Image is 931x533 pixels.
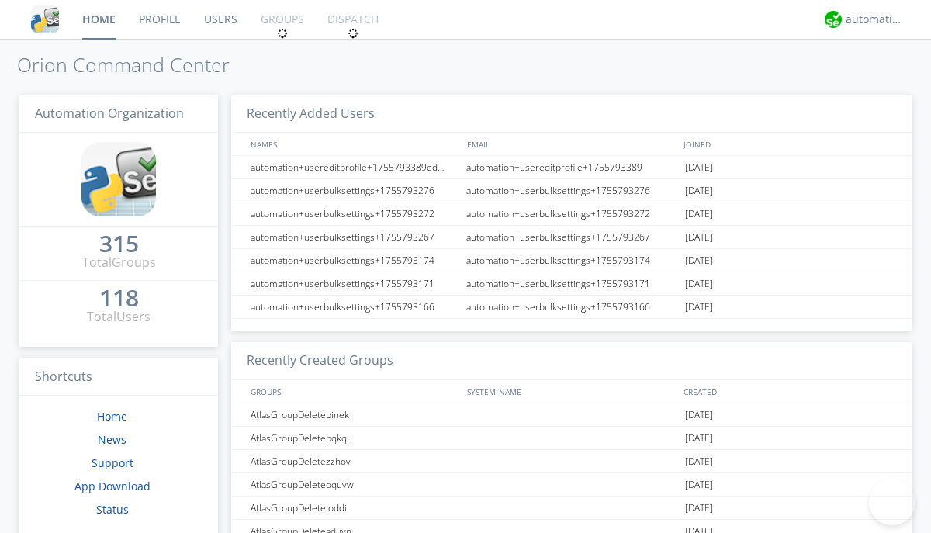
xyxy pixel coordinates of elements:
[685,179,713,202] span: [DATE]
[82,254,156,272] div: Total Groups
[247,179,462,202] div: automation+userbulksettings+1755793276
[462,156,681,178] div: automation+usereditprofile+1755793389
[462,179,681,202] div: automation+userbulksettings+1755793276
[231,450,912,473] a: AtlasGroupDeletezzhov[DATE]
[231,497,912,520] a: AtlasGroupDeleteloddi[DATE]
[247,133,459,155] div: NAMES
[31,5,59,33] img: cddb5a64eb264b2086981ab96f4c1ba7
[463,380,680,403] div: SYSTEM_NAME
[99,290,139,308] a: 118
[74,479,151,493] a: App Download
[348,28,358,39] img: spin.svg
[247,272,462,295] div: automation+userbulksettings+1755793171
[247,156,462,178] div: automation+usereditprofile+1755793389editedautomation+usereditprofile+1755793389
[96,502,129,517] a: Status
[462,202,681,225] div: automation+userbulksettings+1755793272
[81,142,156,216] img: cddb5a64eb264b2086981ab96f4c1ba7
[247,450,462,472] div: AtlasGroupDeletezzhov
[99,236,139,251] div: 315
[825,11,842,28] img: d2d01cd9b4174d08988066c6d424eccd
[846,12,904,27] div: automation+atlas
[685,473,713,497] span: [DATE]
[247,497,462,519] div: AtlasGroupDeleteloddi
[231,342,912,380] h3: Recently Created Groups
[462,226,681,248] div: automation+userbulksettings+1755793267
[19,358,218,396] h3: Shortcuts
[231,296,912,319] a: automation+userbulksettings+1755793166automation+userbulksettings+1755793166[DATE]
[685,272,713,296] span: [DATE]
[685,450,713,473] span: [DATE]
[247,202,462,225] div: automation+userbulksettings+1755793272
[685,427,713,450] span: [DATE]
[685,156,713,179] span: [DATE]
[680,380,897,403] div: CREATED
[231,403,912,427] a: AtlasGroupDeletebinek[DATE]
[462,272,681,295] div: automation+userbulksettings+1755793171
[247,249,462,272] div: automation+userbulksettings+1755793174
[247,380,459,403] div: GROUPS
[97,409,127,424] a: Home
[231,473,912,497] a: AtlasGroupDeleteoquyw[DATE]
[247,296,462,318] div: automation+userbulksettings+1755793166
[35,105,184,122] span: Automation Organization
[231,156,912,179] a: automation+usereditprofile+1755793389editedautomation+usereditprofile+1755793389automation+usered...
[231,427,912,450] a: AtlasGroupDeletepqkqu[DATE]
[277,28,288,39] img: spin.svg
[685,403,713,427] span: [DATE]
[231,226,912,249] a: automation+userbulksettings+1755793267automation+userbulksettings+1755793267[DATE]
[685,226,713,249] span: [DATE]
[685,249,713,272] span: [DATE]
[247,403,462,426] div: AtlasGroupDeletebinek
[462,249,681,272] div: automation+userbulksettings+1755793174
[231,202,912,226] a: automation+userbulksettings+1755793272automation+userbulksettings+1755793272[DATE]
[231,249,912,272] a: automation+userbulksettings+1755793174automation+userbulksettings+1755793174[DATE]
[247,427,462,449] div: AtlasGroupDeletepqkqu
[98,432,126,447] a: News
[247,226,462,248] div: automation+userbulksettings+1755793267
[99,236,139,254] a: 315
[99,290,139,306] div: 118
[87,308,151,326] div: Total Users
[685,296,713,319] span: [DATE]
[247,473,462,496] div: AtlasGroupDeleteoquyw
[231,179,912,202] a: automation+userbulksettings+1755793276automation+userbulksettings+1755793276[DATE]
[92,455,133,470] a: Support
[462,296,681,318] div: automation+userbulksettings+1755793166
[231,272,912,296] a: automation+userbulksettings+1755793171automation+userbulksettings+1755793171[DATE]
[869,479,915,525] iframe: Toggle Customer Support
[685,202,713,226] span: [DATE]
[685,497,713,520] span: [DATE]
[231,95,912,133] h3: Recently Added Users
[680,133,897,155] div: JOINED
[463,133,680,155] div: EMAIL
